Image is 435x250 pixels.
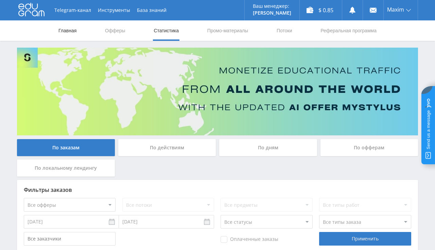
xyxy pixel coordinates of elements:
div: По действиям [118,139,216,156]
div: По локальному лендингу [17,160,115,177]
div: По заказам [17,139,115,156]
input: Все заказчики [24,232,116,246]
a: Реферальная программа [320,20,377,41]
a: Главная [58,20,77,41]
div: По дням [219,139,317,156]
div: Применить [319,232,411,246]
span: Оплаченные заказы [221,236,278,243]
a: Статистика [153,20,179,41]
a: Промо-материалы [207,20,249,41]
span: Maxim [387,7,404,12]
div: По офферам [320,139,418,156]
a: Потоки [276,20,293,41]
p: Ваш менеджер: [253,3,291,9]
p: [PERSON_NAME] [253,10,291,16]
div: Фильтры заказов [24,187,411,193]
img: Banner [17,48,418,135]
a: Офферы [104,20,126,41]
